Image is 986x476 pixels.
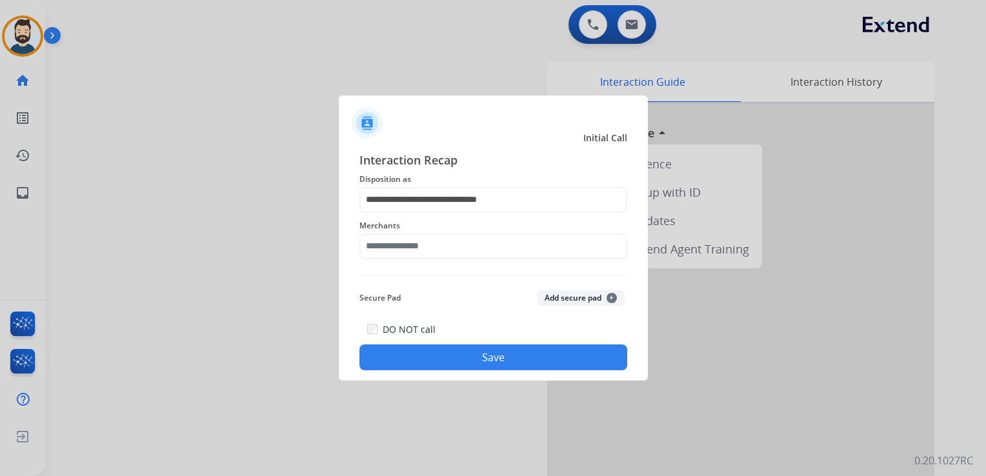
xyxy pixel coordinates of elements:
[359,344,627,370] button: Save
[914,453,973,468] p: 0.20.1027RC
[583,132,627,144] span: Initial Call
[359,172,627,187] span: Disposition as
[607,293,617,303] span: +
[359,290,401,306] span: Secure Pad
[359,275,627,275] img: contact-recap-line.svg
[359,151,627,172] span: Interaction Recap
[383,323,436,336] label: DO NOT call
[537,290,625,306] button: Add secure pad+
[359,218,627,233] span: Merchants
[352,108,383,139] img: contactIcon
